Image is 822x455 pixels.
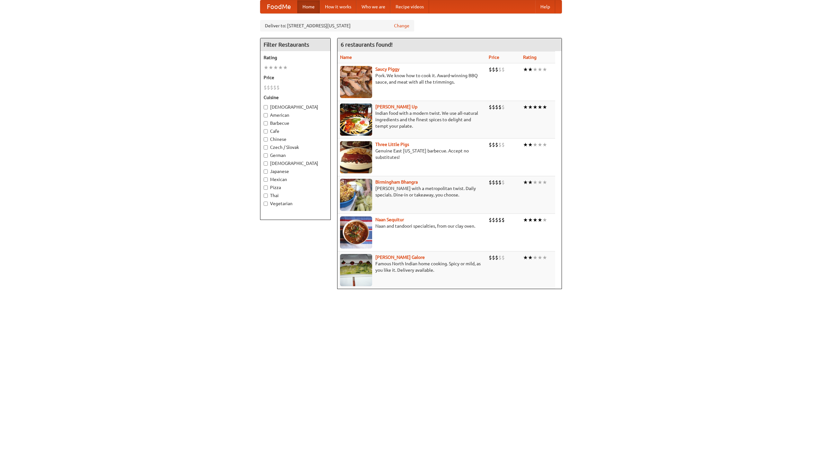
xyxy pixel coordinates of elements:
[538,179,542,186] li: ★
[492,66,495,73] li: $
[264,112,327,118] label: American
[533,66,538,73] li: ★
[340,223,484,229] p: Naan and tandoori specialties, from our clay oven.
[264,136,327,142] label: Chinese
[264,145,268,150] input: Czech / Slovak
[283,64,288,71] li: ★
[538,141,542,148] li: ★
[264,137,268,141] input: Chinese
[273,84,276,91] li: $
[523,216,528,223] li: ★
[264,161,268,166] input: [DEMOGRAPHIC_DATA]
[492,216,495,223] li: $
[297,0,320,13] a: Home
[538,66,542,73] li: ★
[394,23,409,29] a: Change
[340,55,352,60] a: Name
[375,217,404,222] a: Naan Sequitur
[523,66,528,73] li: ★
[264,64,268,71] li: ★
[502,141,505,148] li: $
[264,121,268,125] input: Barbecue
[542,141,547,148] li: ★
[489,179,492,186] li: $
[492,141,495,148] li: $
[495,66,498,73] li: $
[528,66,533,73] li: ★
[264,192,327,199] label: Thai
[264,84,267,91] li: $
[542,66,547,73] li: ★
[264,184,327,191] label: Pizza
[502,216,505,223] li: $
[340,185,484,198] p: [PERSON_NAME] with a metropolitan twist. Daily specials. Dine-in or takeaway, you choose.
[498,66,502,73] li: $
[502,66,505,73] li: $
[492,179,495,186] li: $
[264,153,268,158] input: German
[340,104,372,136] img: curryup.jpg
[375,104,417,109] a: [PERSON_NAME] Up
[528,216,533,223] li: ★
[356,0,390,13] a: Who we are
[340,216,372,249] img: naansequitur.jpg
[528,254,533,261] li: ★
[538,104,542,111] li: ★
[495,141,498,148] li: $
[498,179,502,186] li: $
[533,179,538,186] li: ★
[340,179,372,211] img: bhangra.jpg
[340,110,484,129] p: Indian food with a modern twist. We use all-natural ingredients and the finest spices to delight ...
[340,260,484,273] p: Famous North Indian home cooking. Spicy or mild, as you like it. Delivery available.
[542,254,547,261] li: ★
[498,254,502,261] li: $
[340,66,372,98] img: saucy.jpg
[375,179,418,185] a: Birmingham Bhangra
[264,74,327,81] h5: Price
[264,129,268,133] input: Cafe
[264,54,327,61] h5: Rating
[489,254,492,261] li: $
[264,194,268,198] input: Thai
[489,141,492,148] li: $
[492,254,495,261] li: $
[375,142,409,147] a: Three Little Pigs
[264,105,268,109] input: [DEMOGRAPHIC_DATA]
[542,179,547,186] li: ★
[528,141,533,148] li: ★
[260,38,330,51] h4: Filter Restaurants
[489,66,492,73] li: $
[390,0,429,13] a: Recipe videos
[498,141,502,148] li: $
[264,128,327,134] label: Cafe
[264,168,327,175] label: Japanese
[268,64,273,71] li: ★
[264,94,327,101] h5: Cuisine
[495,254,498,261] li: $
[264,120,327,126] label: Barbecue
[498,104,502,111] li: $
[489,216,492,223] li: $
[542,104,547,111] li: ★
[264,104,327,110] label: [DEMOGRAPHIC_DATA]
[523,141,528,148] li: ★
[535,0,555,13] a: Help
[498,216,502,223] li: $
[495,179,498,186] li: $
[523,179,528,186] li: ★
[533,141,538,148] li: ★
[538,216,542,223] li: ★
[523,104,528,111] li: ★
[264,177,268,182] input: Mexican
[375,255,425,260] a: [PERSON_NAME] Galore
[340,148,484,160] p: Genuine East [US_STATE] barbecue. Accept no substitutes!
[264,152,327,159] label: German
[264,200,327,207] label: Vegetarian
[489,104,492,111] li: $
[260,0,297,13] a: FoodMe
[278,64,283,71] li: ★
